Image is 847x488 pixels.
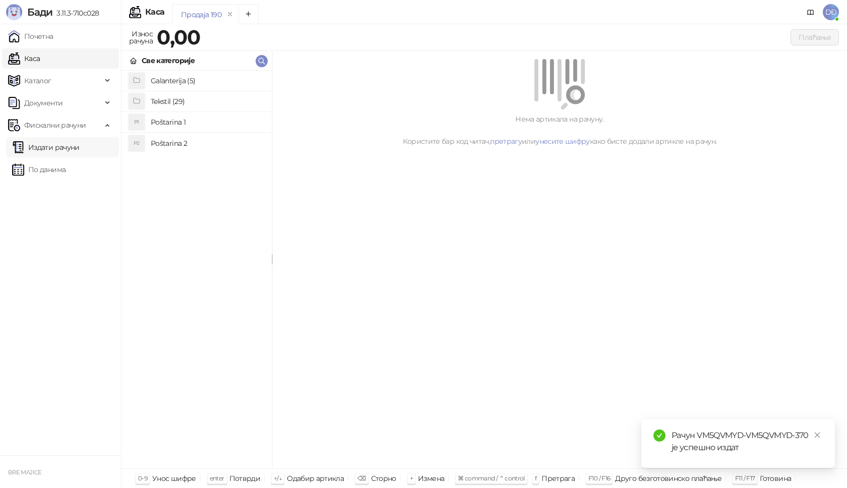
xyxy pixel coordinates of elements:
span: DĐ [823,4,839,20]
a: Документација [803,4,819,20]
span: enter [210,474,224,482]
span: Фискални рачуни [24,115,86,135]
span: 0-9 [138,474,147,482]
h4: Tekstil (29) [151,93,264,110]
div: Готовина [760,472,791,485]
span: + [410,474,413,482]
div: P2 [129,135,145,151]
small: BRE MAJICE [8,469,42,476]
a: претрагу [490,137,522,146]
div: Одабир артикла [287,472,344,485]
span: close [814,431,821,439]
span: ⌘ command / ⌃ control [458,474,525,482]
strong: 0,00 [157,25,200,49]
span: F10 / F16 [588,474,610,482]
div: P1 [129,114,145,130]
span: ⌫ [357,474,366,482]
span: ↑/↓ [274,474,282,482]
h4: Galanterija (5) [151,73,264,89]
a: унесите шифру [535,137,590,146]
div: Нема артикала на рачуну. Користите бар код читач, или како бисте додали артикле на рачун. [284,114,835,147]
div: Износ рачуна [127,27,155,47]
div: Унос шифре [152,472,196,485]
a: Почетна [8,26,53,46]
a: Каса [8,48,40,69]
a: Close [812,429,823,441]
div: Претрага [541,472,575,485]
span: Бади [27,6,52,18]
h4: Poštarina 2 [151,135,264,151]
div: Друго безготовинско плаћање [615,472,721,485]
div: Све категорије [142,55,195,66]
span: check-circle [653,429,665,442]
div: Измена [418,472,444,485]
img: Logo [6,4,22,20]
div: Потврди [229,472,261,485]
div: grid [122,71,272,468]
span: F11 / F17 [735,474,755,482]
div: Каса [145,8,164,16]
div: Рачун VM5QVMYD-VM5QVMYD-370 је успешно издат [672,429,823,454]
button: Плаћање [791,29,839,45]
button: Add tab [238,4,259,24]
div: Сторно [371,472,396,485]
span: Каталог [24,71,51,91]
button: remove [223,10,236,19]
div: Продаја 190 [181,9,221,20]
span: Документи [24,93,63,113]
a: По данима [12,159,66,180]
a: Издати рачуни [12,137,80,157]
h4: Poštarina 1 [151,114,264,130]
span: 3.11.3-710c028 [52,9,99,18]
span: f [535,474,536,482]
